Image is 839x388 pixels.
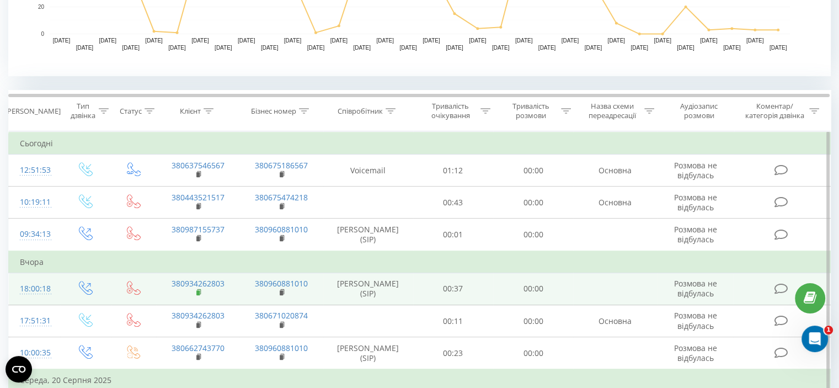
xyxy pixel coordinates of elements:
[654,38,671,44] text: [DATE]
[585,45,602,51] text: [DATE]
[215,45,232,51] text: [DATE]
[573,305,656,337] td: Основна
[674,310,717,331] span: Розмова не відбулась
[562,38,579,44] text: [DATE]
[446,45,463,51] text: [DATE]
[255,343,308,353] a: 380960881010
[99,38,117,44] text: [DATE]
[323,155,413,187] td: Voicemail
[323,219,413,251] td: [PERSON_NAME] (SIP)
[493,219,573,251] td: 00:00
[674,160,717,180] span: Розмова не відбулась
[493,187,573,219] td: 00:00
[674,343,717,363] span: Розмова не відбулась
[70,102,95,120] div: Тип дзвінка
[120,107,142,116] div: Статус
[20,310,49,332] div: 17:51:31
[5,107,61,116] div: [PERSON_NAME]
[172,343,225,353] a: 380662743770
[413,305,493,337] td: 00:11
[172,192,225,203] a: 380443521517
[122,45,140,51] text: [DATE]
[255,278,308,289] a: 380960881010
[667,102,731,120] div: Аудіозапис розмови
[145,38,163,44] text: [DATE]
[255,160,308,171] a: 380675186567
[630,45,648,51] text: [DATE]
[423,38,440,44] text: [DATE]
[723,45,741,51] text: [DATE]
[584,102,642,120] div: Назва схеми переадресації
[20,192,49,213] div: 10:19:11
[700,38,718,44] text: [DATE]
[53,38,71,44] text: [DATE]
[413,337,493,370] td: 00:23
[255,310,308,321] a: 380671020874
[9,251,831,273] td: Вчора
[493,337,573,370] td: 00:00
[41,31,44,37] text: 0
[413,155,493,187] td: 01:12
[191,38,209,44] text: [DATE]
[353,45,371,51] text: [DATE]
[607,38,625,44] text: [DATE]
[261,45,279,51] text: [DATE]
[769,45,787,51] text: [DATE]
[493,305,573,337] td: 00:00
[824,326,833,334] span: 1
[76,45,94,51] text: [DATE]
[493,155,573,187] td: 00:00
[573,155,656,187] td: Основна
[38,4,45,10] text: 20
[180,107,201,116] div: Клієнт
[413,273,493,305] td: 00:37
[330,38,348,44] text: [DATE]
[413,219,493,251] td: 00:01
[399,45,417,51] text: [DATE]
[20,160,49,181] div: 12:51:53
[323,273,413,305] td: [PERSON_NAME] (SIP)
[674,192,717,212] span: Розмова не відбулась
[746,38,764,44] text: [DATE]
[238,38,255,44] text: [DATE]
[323,337,413,370] td: [PERSON_NAME] (SIP)
[573,187,656,219] td: Основна
[742,102,806,120] div: Коментар/категорія дзвінка
[284,38,302,44] text: [DATE]
[677,45,694,51] text: [DATE]
[674,278,717,299] span: Розмова не відбулась
[255,224,308,235] a: 380960881010
[6,356,32,382] button: Open CMP widget
[503,102,558,120] div: Тривалість розмови
[492,45,510,51] text: [DATE]
[307,45,325,51] text: [DATE]
[413,187,493,219] td: 00:43
[20,342,49,364] div: 10:00:35
[469,38,487,44] text: [DATE]
[538,45,556,51] text: [DATE]
[251,107,296,116] div: Бізнес номер
[674,224,717,245] span: Розмова не відбулась
[172,278,225,289] a: 380934262803
[493,273,573,305] td: 00:00
[20,224,49,245] div: 09:34:13
[9,132,831,155] td: Сьогодні
[172,224,225,235] a: 380987155737
[172,160,225,171] a: 380637546567
[168,45,186,51] text: [DATE]
[338,107,383,116] div: Співробітник
[255,192,308,203] a: 380675474218
[515,38,533,44] text: [DATE]
[376,38,394,44] text: [DATE]
[172,310,225,321] a: 380934262803
[801,326,828,352] iframe: Intercom live chat
[20,278,49,300] div: 18:00:18
[423,102,478,120] div: Тривалість очікування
